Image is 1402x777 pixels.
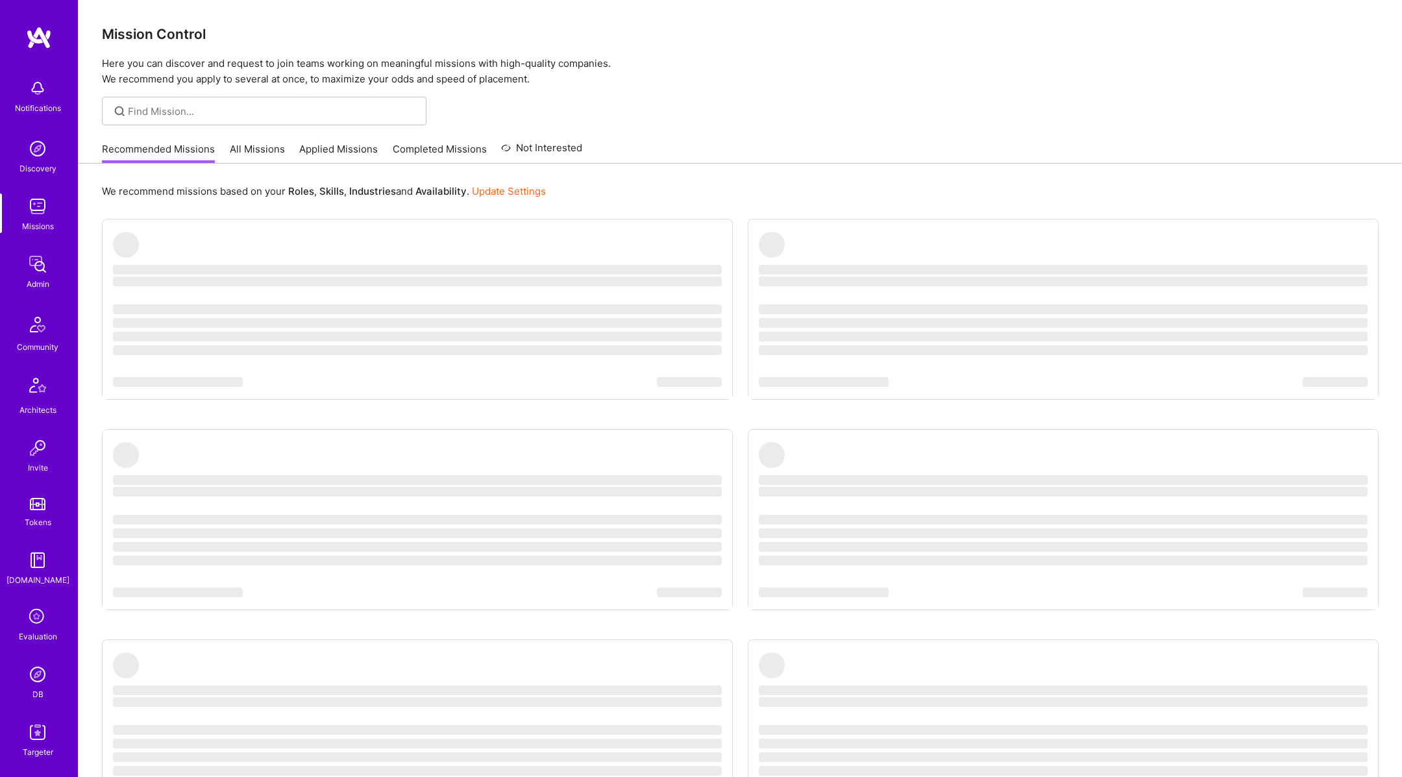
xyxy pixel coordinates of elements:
div: Invite [28,461,48,475]
a: All Missions [230,142,285,164]
div: Notifications [15,101,61,115]
img: Community [22,309,53,340]
b: Skills [319,185,344,197]
div: Targeter [23,745,53,759]
div: Evaluation [19,630,57,643]
div: Admin [27,277,49,291]
img: discovery [25,136,51,162]
img: Admin Search [25,661,51,687]
img: logo [26,26,52,49]
a: Applied Missions [299,142,378,164]
div: DB [32,687,43,701]
p: Here you can discover and request to join teams working on meaningful missions with high-quality ... [102,56,1379,87]
img: teamwork [25,193,51,219]
div: Missions [22,219,54,233]
a: Not Interested [501,140,582,164]
a: Update Settings [472,185,546,197]
a: Recommended Missions [102,142,215,164]
a: Completed Missions [393,142,487,164]
h3: Mission Control [102,26,1379,42]
div: Architects [19,403,56,417]
i: icon SearchGrey [112,104,127,119]
div: Discovery [19,162,56,175]
i: icon SelectionTeam [25,605,50,630]
img: Skill Targeter [25,719,51,745]
img: bell [25,75,51,101]
b: Roles [288,185,314,197]
div: Community [17,340,58,354]
img: admin teamwork [25,251,51,277]
b: Industries [349,185,396,197]
b: Availability [415,185,467,197]
div: Tokens [25,515,51,529]
img: guide book [25,547,51,573]
input: Find Mission... [128,105,417,118]
div: [DOMAIN_NAME] [6,573,69,587]
img: Invite [25,435,51,461]
img: tokens [30,498,45,510]
img: Architects [22,372,53,403]
p: We recommend missions based on your , , and . [102,184,546,198]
